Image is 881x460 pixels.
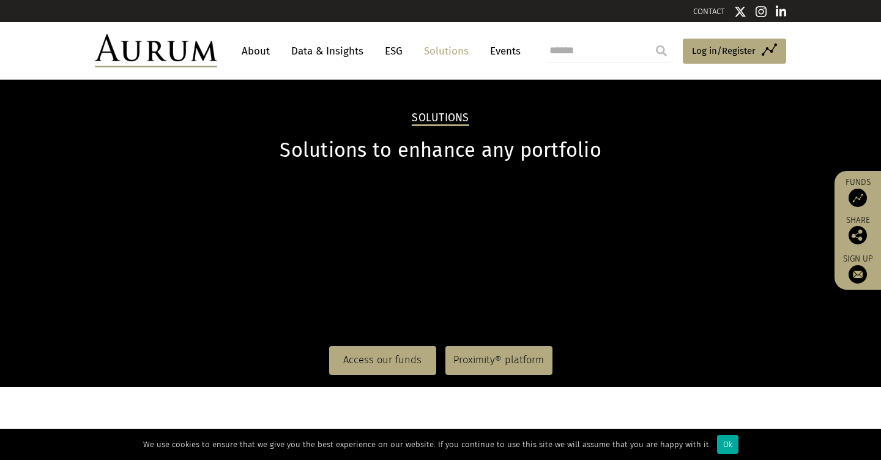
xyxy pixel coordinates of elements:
[841,177,875,207] a: Funds
[329,346,436,374] a: Access our funds
[841,216,875,244] div: Share
[649,39,674,63] input: Submit
[95,138,786,162] h1: Solutions to enhance any portfolio
[692,43,756,58] span: Log in/Register
[734,6,746,18] img: Twitter icon
[776,6,787,18] img: Linkedin icon
[236,40,276,62] a: About
[849,226,867,244] img: Share this post
[683,39,786,64] a: Log in/Register
[849,265,867,284] img: Sign up to our newsletter
[756,6,767,18] img: Instagram icon
[379,40,409,62] a: ESG
[95,34,217,67] img: Aurum
[841,254,875,284] a: Sign up
[484,40,521,62] a: Events
[412,111,469,126] h2: Solutions
[285,40,370,62] a: Data & Insights
[693,7,725,16] a: CONTACT
[849,189,867,207] img: Access Funds
[445,346,552,374] a: Proximity® platform
[717,435,738,454] div: Ok
[418,40,475,62] a: Solutions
